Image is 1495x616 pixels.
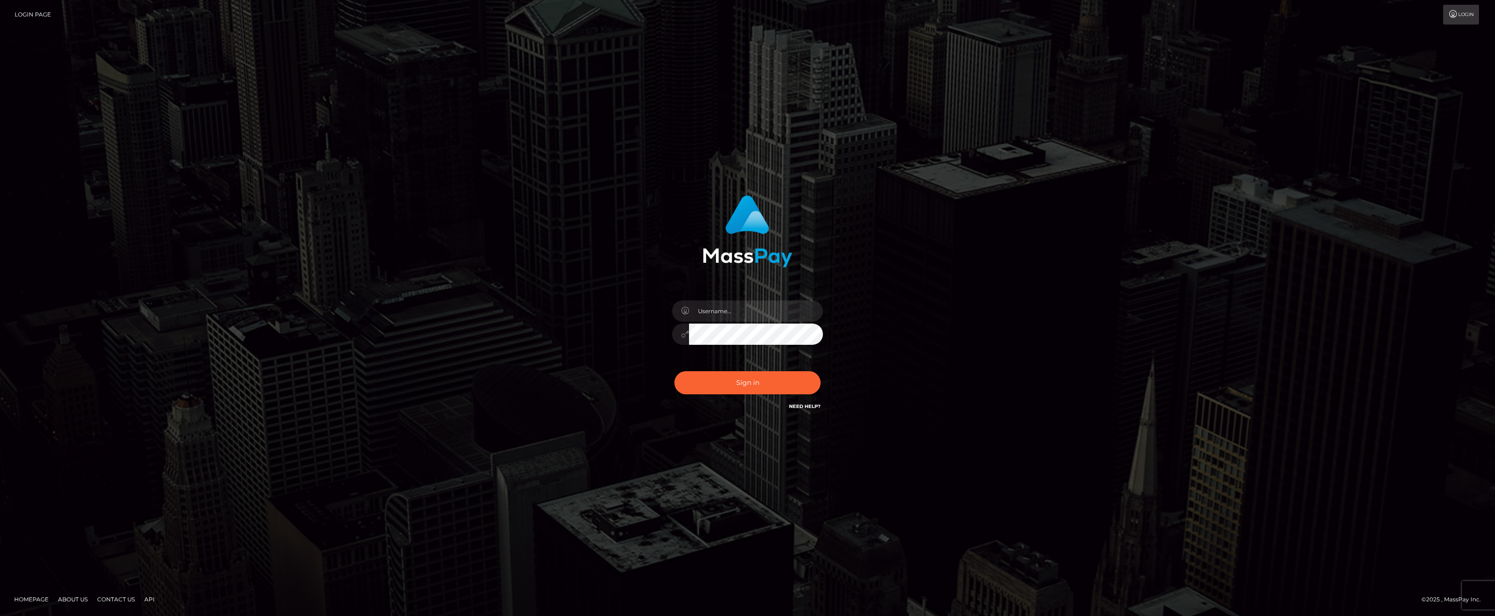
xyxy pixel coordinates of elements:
[54,592,91,607] a: About Us
[1421,594,1488,605] div: © 2025 , MassPay Inc.
[674,371,821,394] button: Sign in
[141,592,158,607] a: API
[789,403,821,409] a: Need Help?
[1443,5,1479,25] a: Login
[93,592,139,607] a: Contact Us
[703,195,792,267] img: MassPay Login
[10,592,52,607] a: Homepage
[15,5,51,25] a: Login Page
[689,300,823,322] input: Username...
